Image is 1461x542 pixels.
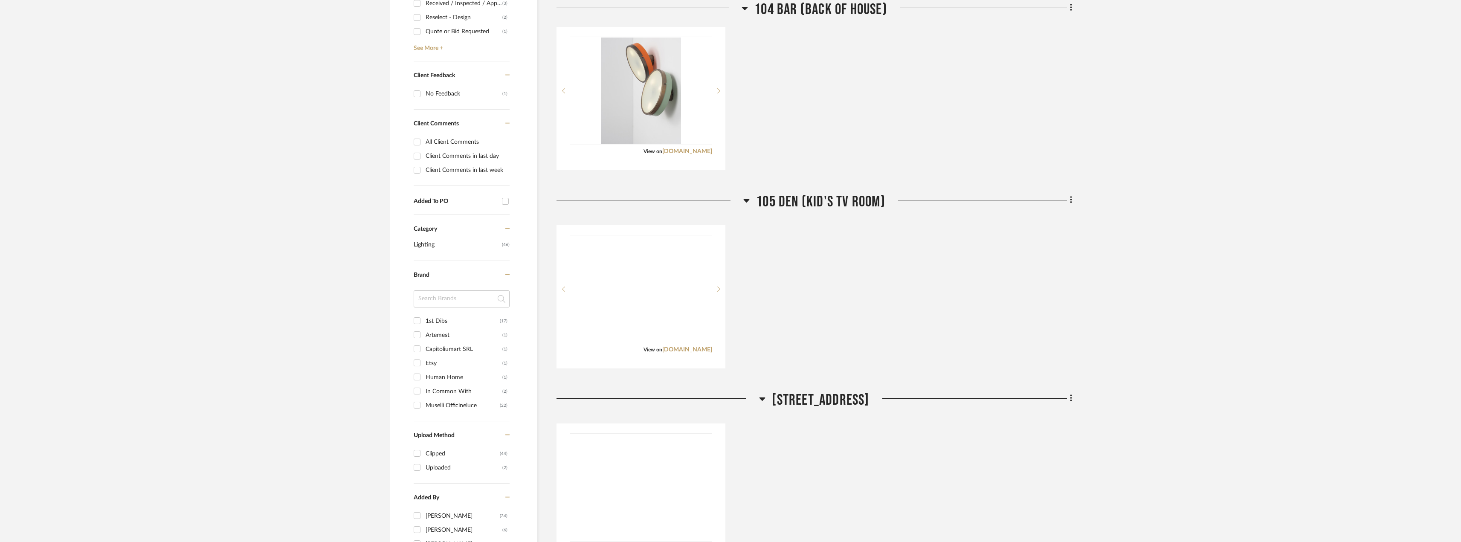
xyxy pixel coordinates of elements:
[414,290,510,307] input: Search Brands
[414,495,439,501] span: Added By
[756,193,885,211] span: 105 Den (Kid's TV Room)
[426,523,502,537] div: [PERSON_NAME]
[502,87,507,101] div: (1)
[500,314,507,328] div: (17)
[414,72,455,78] span: Client Feedback
[502,461,507,475] div: (2)
[426,163,507,177] div: Client Comments in last week
[414,238,500,252] span: Lighting
[426,371,502,384] div: Human Home
[662,148,712,154] a: [DOMAIN_NAME]
[500,447,507,461] div: (44)
[426,385,502,398] div: In Common With
[502,238,510,252] span: (46)
[426,342,502,356] div: Capitoliumart SRL
[502,385,507,398] div: (2)
[502,371,507,384] div: (1)
[426,447,500,461] div: Clipped
[426,25,502,38] div: Quote or Bid Requested
[426,11,502,24] div: Reselect - Design
[500,509,507,523] div: (34)
[502,523,507,537] div: (6)
[502,342,507,356] div: (1)
[414,226,437,233] span: Category
[414,198,498,205] div: Added To PO
[502,25,507,38] div: (1)
[426,461,502,475] div: Uploaded
[502,357,507,370] div: (1)
[426,314,500,328] div: 1st Dibs
[500,399,507,412] div: (22)
[414,272,429,278] span: Brand
[772,391,869,409] span: [STREET_ADDRESS]
[601,38,681,144] img: BRASS & SATIN GLASS SCONCE #4223
[426,357,502,370] div: Etsy
[502,11,507,24] div: (2)
[644,149,662,154] span: View on
[426,87,502,101] div: No Feedback
[426,509,500,523] div: [PERSON_NAME]
[414,432,455,438] span: Upload Method
[426,149,507,163] div: Client Comments in last day
[502,328,507,342] div: (1)
[412,38,510,52] a: See More +
[414,121,459,127] span: Client Comments
[426,328,502,342] div: Artemest
[662,347,712,353] a: [DOMAIN_NAME]
[426,135,507,149] div: All Client Comments
[644,347,662,352] span: View on
[426,399,500,412] div: Muselli Officineluce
